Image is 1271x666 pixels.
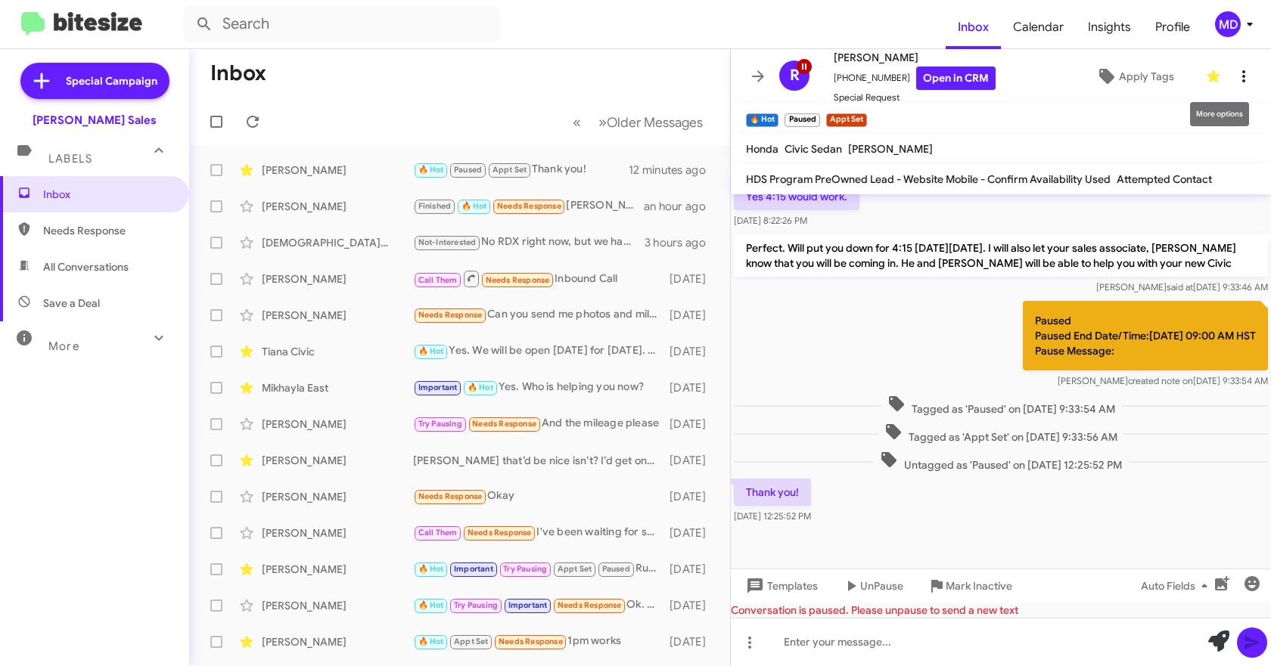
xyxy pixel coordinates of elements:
div: [PERSON_NAME] [262,489,413,504]
span: Attempted Contact [1117,172,1212,186]
a: Inbox [946,5,1001,49]
span: Save a Deal [43,296,100,311]
span: 🔥 Hot [418,637,444,646]
span: Try Pausing [503,564,547,574]
p: Thank you! [734,479,811,506]
span: UnPause [860,572,903,599]
span: Inbox [43,187,172,202]
div: [PERSON_NAME] that thanks [PERSON_NAME]. [413,197,644,215]
button: Next [589,107,712,138]
div: Conversation is paused. Please unpause to send a new text [731,602,1271,618]
button: Templates [731,572,830,599]
span: Needs Response [472,419,536,429]
button: UnPause [830,572,915,599]
span: [PERSON_NAME] [DATE] 9:33:46 AM [1096,281,1268,293]
button: Previous [564,107,590,138]
span: Tagged as 'Appt Set' on [DATE] 9:33:56 AM [878,423,1123,445]
button: MD [1202,11,1254,37]
div: [PERSON_NAME] [262,271,413,287]
span: Try Pausing [418,419,462,429]
span: Appt Set [454,637,489,646]
div: [DATE] [668,344,718,359]
small: 🔥 Hot [746,113,778,127]
span: 🔥 Hot [461,201,487,211]
h1: Inbox [210,61,266,85]
div: Running a little late. 4:30 looks better. [413,560,668,578]
a: Calendar [1001,5,1076,49]
span: Needs Response [43,223,172,238]
span: Call Them [418,528,458,537]
span: Needs Response [499,637,563,646]
span: Appt Set [558,564,592,574]
span: Labels [48,152,92,166]
span: Call Them [418,275,458,285]
span: All Conversations [43,259,129,274]
span: Special Campaign [66,73,157,88]
div: [DATE] [668,634,718,649]
div: 1pm works [413,633,668,650]
span: R [790,64,800,88]
div: Okay [413,488,668,505]
span: Honda [746,142,778,156]
div: [DATE] [668,489,718,504]
span: [PERSON_NAME] [DATE] 9:33:54 AM [1058,375,1268,386]
span: Insights [1076,5,1143,49]
button: Auto Fields [1129,572,1226,599]
div: [DATE] [668,417,718,432]
div: [PERSON_NAME] [262,525,413,541]
a: Profile [1143,5,1202,49]
span: Needs Response [497,201,561,211]
span: [DATE] 12:25:52 PM [734,510,811,522]
div: I've been waiting for someone to get bk to me but know even call [413,524,668,541]
div: Mikhayla East [262,380,413,395]
div: Yes. Who is helping you now? [413,379,668,396]
span: Older Messages [607,114,703,131]
span: Not-Interested [418,237,477,247]
span: Important [454,564,493,574]
div: And the mileage please [413,415,668,432]
div: No RDX right now, but we have a nice Venza available. What time [DATE] did you want to stop by an... [413,234,645,251]
div: [PERSON_NAME] Sales [33,113,157,128]
button: Mark Inactive [915,572,1024,599]
span: Apply Tags [1119,63,1174,90]
div: [PERSON_NAME] [262,598,413,613]
p: Yes 4:15 would work. [734,183,859,210]
div: [PERSON_NAME] [262,417,413,432]
div: [DATE] [668,308,718,323]
span: Tagged as 'Paused' on [DATE] 9:33:54 AM [881,395,1121,417]
div: [PERSON_NAME] [262,199,413,214]
div: [DATE] [668,562,718,577]
div: Thank you! [413,161,629,178]
span: Appt Set [493,165,527,175]
span: 🔥 Hot [468,383,493,392]
span: Paused [602,564,630,574]
span: Special Request [834,90,996,105]
small: Appt Set [826,113,867,127]
div: [DEMOGRAPHIC_DATA][PERSON_NAME] [262,235,413,250]
div: Ok. Thank you so much! [413,596,668,614]
span: 🔥 Hot [418,165,444,175]
div: 12 minutes ago [629,163,718,178]
span: Templates [743,572,818,599]
span: [PHONE_NUMBER] [834,67,996,90]
p: Paused Paused End Date/Time:[DATE] 09:00 AM HST Pause Message: [1023,301,1268,370]
span: Auto Fields [1141,572,1214,599]
span: « [573,113,581,132]
div: Can you send me photos and mileage please [413,306,668,324]
span: said at [1167,281,1193,293]
span: HDS Program PreOwned Lead - Website Mobile - Confirm Availability Used [746,172,1111,186]
span: Needs Response [486,275,550,285]
div: Yes. We will be open [DATE] for [DATE]. What time did you want to stop by? We open at 9am [413,342,668,360]
div: [DATE] [668,380,718,395]
div: an hour ago [644,199,718,214]
span: Needs Response [418,310,483,320]
span: Try Pausing [454,600,498,610]
div: Tiana Civic [262,344,413,359]
span: » [598,113,607,132]
span: Important [418,383,458,392]
div: [PERSON_NAME] that’d be nice isn’t? I’d get one too if that was possible 😊 [413,453,668,468]
span: More [48,339,79,353]
div: [PERSON_NAME] [262,453,413,468]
